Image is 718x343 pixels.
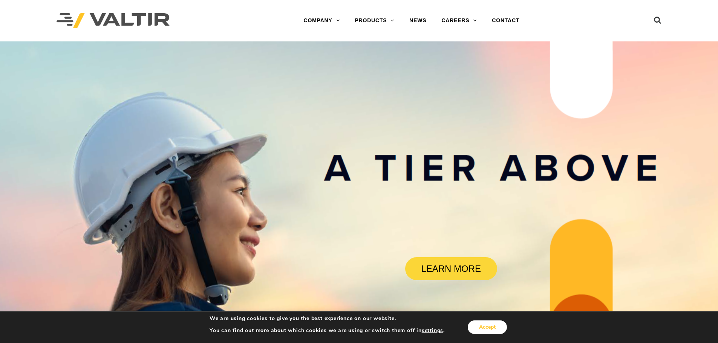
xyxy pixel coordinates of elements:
p: You can find out more about which cookies we are using or switch them off in . [210,327,445,334]
button: settings [422,327,443,334]
button: Accept [468,320,507,334]
a: PRODUCTS [347,13,402,28]
img: Valtir [57,13,170,29]
a: NEWS [402,13,434,28]
a: COMPANY [296,13,347,28]
a: LEARN MORE [405,257,497,280]
p: We are using cookies to give you the best experience on our website. [210,315,445,322]
a: CONTACT [484,13,527,28]
a: CAREERS [434,13,484,28]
